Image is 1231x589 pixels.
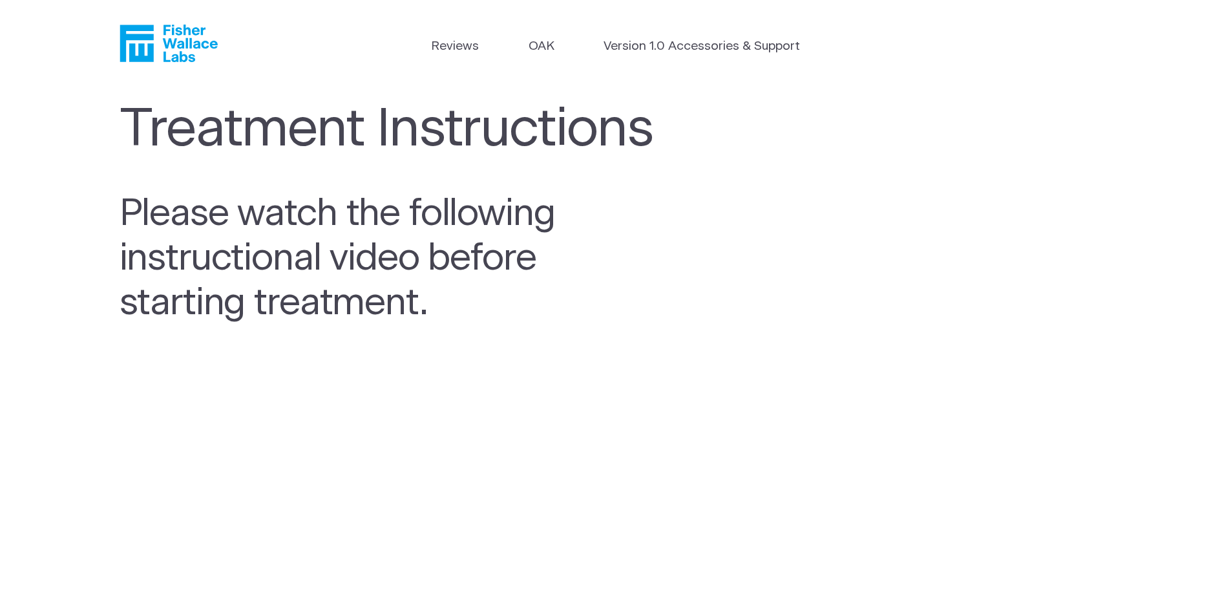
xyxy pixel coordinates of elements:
h1: Treatment Instructions [120,100,678,161]
a: Version 1.0 Accessories & Support [604,37,800,56]
a: OAK [529,37,554,56]
a: Reviews [431,37,479,56]
a: Fisher Wallace [120,25,218,62]
h2: Please watch the following instructional video before starting treatment. [120,192,598,326]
